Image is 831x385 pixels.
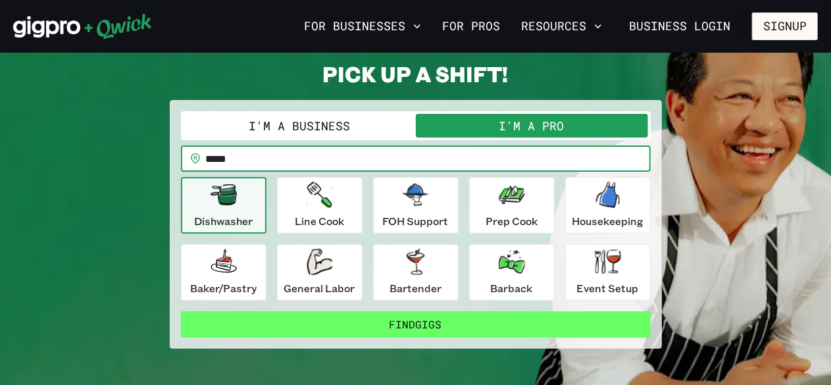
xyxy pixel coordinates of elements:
[181,177,266,234] button: Dishwasher
[486,213,538,229] p: Prep Cook
[295,213,344,229] p: Line Cook
[577,280,639,296] p: Event Setup
[416,114,648,138] button: I'm a Pro
[565,177,651,234] button: Housekeeping
[277,244,363,301] button: General Labor
[572,213,643,229] p: Housekeeping
[277,177,363,234] button: Line Cook
[194,213,253,229] p: Dishwasher
[170,61,662,87] h2: PICK UP A SHIFT!
[437,15,505,38] a: For Pros
[618,13,742,40] a: Business Login
[184,114,416,138] button: I'm a Business
[373,244,459,301] button: Bartender
[181,244,266,301] button: Baker/Pastry
[299,15,426,38] button: For Businesses
[565,244,651,301] button: Event Setup
[190,280,257,296] p: Baker/Pastry
[752,13,818,40] button: Signup
[383,213,449,229] p: FOH Support
[469,177,555,234] button: Prep Cook
[491,280,533,296] p: Barback
[469,244,555,301] button: Barback
[284,280,355,296] p: General Labor
[390,280,441,296] p: Bartender
[516,15,607,38] button: Resources
[373,177,459,234] button: FOH Support
[181,311,651,338] button: FindGigs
